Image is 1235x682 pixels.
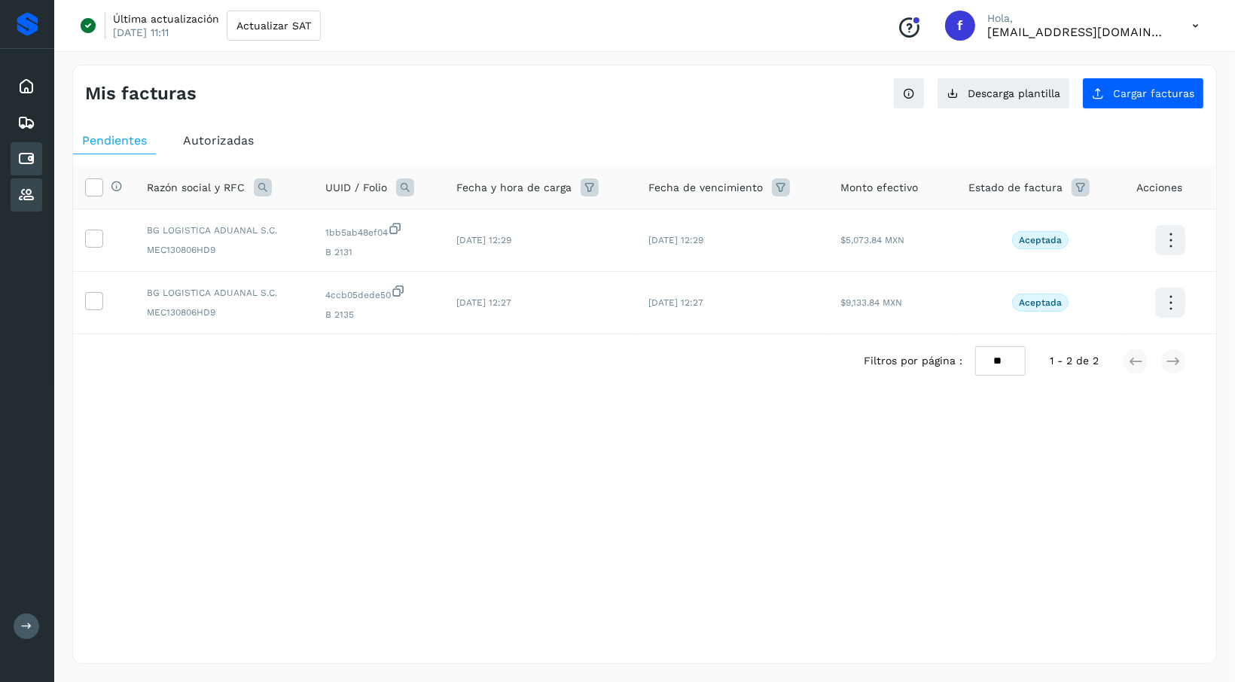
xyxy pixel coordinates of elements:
[456,235,511,245] span: [DATE] 12:29
[968,180,1063,196] span: Estado de factura
[147,306,301,319] span: MEC130806HD9
[864,353,963,369] span: Filtros por página :
[840,235,904,245] span: $5,073.84 MXN
[1136,180,1182,196] span: Acciones
[840,180,918,196] span: Monto efectivo
[325,284,432,302] span: 4ccb05dede50
[987,25,1168,39] p: facturacion@sintesislogistica.mx
[183,133,254,148] span: Autorizadas
[147,224,301,237] span: BG LOGISTICA ADUANAL S.C.
[11,70,42,103] div: Inicio
[325,308,432,321] span: B 2135
[325,245,432,259] span: B 2131
[147,243,301,257] span: MEC130806HD9
[456,180,572,196] span: Fecha y hora de carga
[648,235,703,245] span: [DATE] 12:29
[987,12,1168,25] p: Hola,
[648,297,703,308] span: [DATE] 12:27
[1050,353,1099,369] span: 1 - 2 de 2
[82,133,147,148] span: Pendientes
[968,88,1060,99] span: Descarga plantilla
[1019,235,1062,245] p: Aceptada
[937,78,1070,109] button: Descarga plantilla
[11,178,42,212] div: Proveedores
[85,83,197,105] h4: Mis facturas
[147,180,245,196] span: Razón social y RFC
[648,180,763,196] span: Fecha de vencimiento
[325,221,432,239] span: 1bb5ab48ef04
[227,11,321,41] button: Actualizar SAT
[1019,297,1062,308] p: Aceptada
[456,297,511,308] span: [DATE] 12:27
[147,286,301,300] span: BG LOGISTICA ADUANAL S.C.
[236,20,311,31] span: Actualizar SAT
[840,297,902,308] span: $9,133.84 MXN
[11,142,42,175] div: Cuentas por pagar
[11,106,42,139] div: Embarques
[1082,78,1204,109] button: Cargar facturas
[113,12,219,26] p: Última actualización
[1113,88,1194,99] span: Cargar facturas
[325,180,387,196] span: UUID / Folio
[113,26,169,39] p: [DATE] 11:11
